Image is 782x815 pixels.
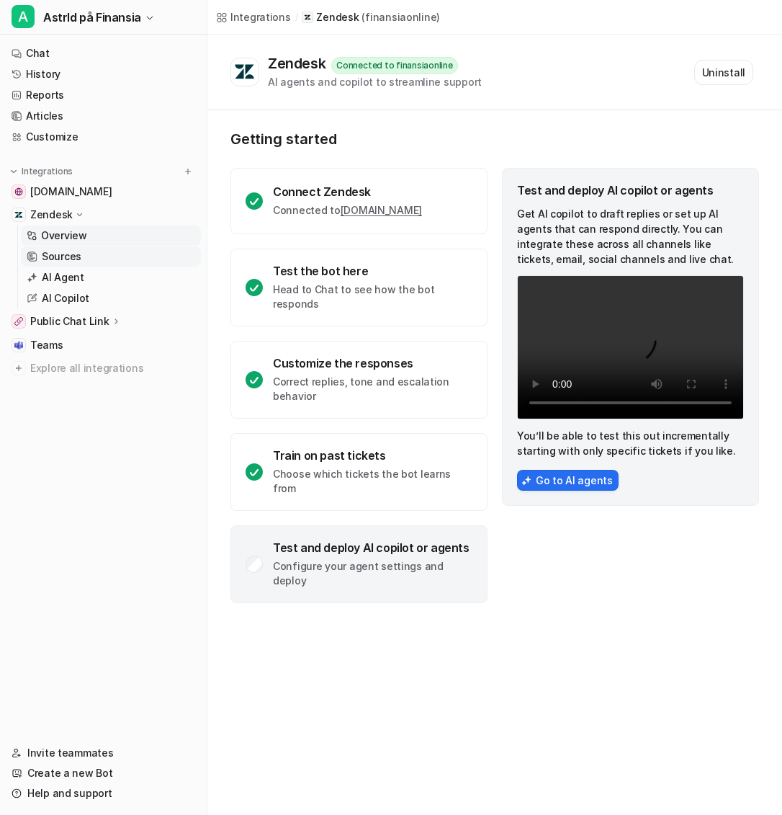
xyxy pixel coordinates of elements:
[6,164,77,179] button: Integrations
[273,375,472,404] p: Correct replies, tone and escalation behavior
[230,9,291,25] div: Integrations
[273,356,472,370] div: Customize the responses
[30,338,63,352] span: Teams
[216,9,291,25] a: Integrations
[295,11,298,24] span: /
[331,57,458,74] div: Connected to finansiaonline
[517,428,744,458] p: You’ll be able to test this out incrementally starting with only specific tickets if you like.
[6,743,201,763] a: Invite teammates
[21,288,201,308] a: AI Copilot
[12,5,35,28] span: A
[273,559,472,588] p: Configure your agent settings and deploy
[183,166,193,177] img: menu_add.svg
[6,106,201,126] a: Articles
[517,206,744,267] p: Get AI copilot to draft replies or set up AI agents that can respond directly. You can integrate ...
[30,184,112,199] span: [DOMAIN_NAME]
[6,85,201,105] a: Reports
[41,228,87,243] p: Overview
[273,467,472,496] p: Choose which tickets the bot learns from
[316,10,359,25] p: Zendesk
[6,783,201,803] a: Help and support
[230,130,759,148] p: Getting started
[6,64,201,84] a: History
[14,317,23,326] img: Public Chat Link
[268,55,331,72] div: Zendesk
[341,204,422,216] a: [DOMAIN_NAME]
[21,267,201,288] a: AI Agent
[517,275,744,419] video: Your browser does not support the video tag.
[30,357,195,380] span: Explore all integrations
[21,226,201,246] a: Overview
[6,127,201,147] a: Customize
[273,203,422,218] p: Connected to
[22,166,73,177] p: Integrations
[6,43,201,63] a: Chat
[6,335,201,355] a: TeamsTeams
[268,74,482,89] div: AI agents and copilot to streamline support
[302,10,440,25] a: Zendesk(finansiaonline)
[6,763,201,783] a: Create a new Bot
[273,448,472,463] div: Train on past tickets
[273,282,472,311] p: Head to Chat to see how the bot responds
[273,264,472,278] div: Test the bot here
[42,291,89,306] p: AI Copilot
[521,476,531,486] img: AiAgentsIcon
[273,184,422,199] div: Connect Zendesk
[42,249,81,264] p: Sources
[30,208,73,222] p: Zendesk
[694,60,753,85] button: Uninstall
[6,182,201,202] a: wiki.finansia.se[DOMAIN_NAME]
[42,270,84,285] p: AI Agent
[9,166,19,177] img: expand menu
[43,7,141,27] span: AstrId på Finansia
[6,358,201,378] a: Explore all integrations
[30,314,109,329] p: Public Chat Link
[14,210,23,219] img: Zendesk
[517,183,744,197] div: Test and deploy AI copilot or agents
[234,63,256,81] img: Zendesk logo
[517,470,619,491] button: Go to AI agents
[273,540,472,555] div: Test and deploy AI copilot or agents
[14,341,23,349] img: Teams
[14,187,23,196] img: wiki.finansia.se
[21,246,201,267] a: Sources
[361,10,440,25] p: ( finansiaonline )
[12,361,26,375] img: explore all integrations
